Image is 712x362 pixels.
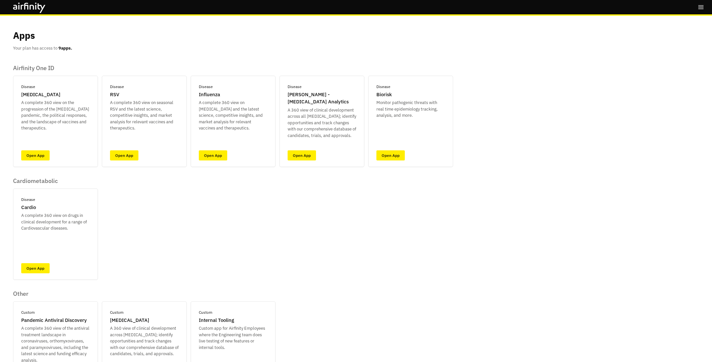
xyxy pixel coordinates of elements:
[110,84,124,90] p: Disease
[288,91,356,106] p: [PERSON_NAME] - [MEDICAL_DATA] Analytics
[110,317,149,324] p: [MEDICAL_DATA]
[58,45,72,51] b: 9 apps.
[13,65,453,72] p: Airfinity One ID
[21,150,50,160] a: Open App
[376,91,392,98] p: Biorisk
[288,150,316,160] a: Open App
[110,91,119,98] p: RSV
[110,309,123,315] p: Custom
[21,84,35,90] p: Disease
[21,263,50,273] a: Open App
[376,84,390,90] p: Disease
[288,107,356,139] p: A 360 view of clinical development across all [MEDICAL_DATA]; identify opportunities and track ch...
[21,204,36,211] p: Cardio
[199,317,234,324] p: Internal Tooling
[199,309,212,315] p: Custom
[21,99,90,131] p: A complete 360 view on the progression of the [MEDICAL_DATA] pandemic, the political responses, a...
[199,91,220,98] p: Influenza
[21,197,35,203] p: Disease
[21,91,60,98] p: [MEDICAL_DATA]
[13,29,35,42] p: Apps
[13,45,72,52] p: Your plan has access to
[199,99,267,131] p: A complete 360 view on [MEDICAL_DATA] and the latest science, competitive insights, and market an...
[110,99,179,131] p: A complete 360 view on seasonal RSV and the latest science, competitive insights, and market anal...
[110,325,179,357] p: A 360 view of clinical development across [MEDICAL_DATA]; identify opportunities and track change...
[199,150,227,160] a: Open App
[21,317,87,324] p: Pandemic Antiviral Discovery
[110,150,138,160] a: Open App
[376,150,405,160] a: Open App
[199,84,213,90] p: Disease
[21,309,35,315] p: Custom
[288,84,302,90] p: Disease
[13,290,276,297] p: Other
[376,99,445,119] p: Monitor pathogenic threats with real time epidemiology tracking, analysis, and more.
[199,325,267,351] p: Custom app for Airfinity Employees where the Engineering team does live testing of new features o...
[13,177,98,185] p: Cardiometabolic
[21,212,90,232] p: A complete 360 view on drugs in clinical development for a range of Cardiovascular diseases.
